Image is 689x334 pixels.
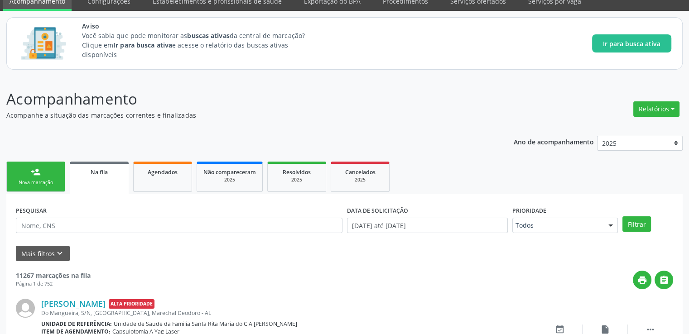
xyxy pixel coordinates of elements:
[659,275,669,285] i: 
[6,110,480,120] p: Acompanhe a situação das marcações correntes e finalizadas
[16,280,91,288] div: Página 1 de 752
[516,221,600,230] span: Todos
[347,204,408,218] label: DATA DE SOLICITAÇÃO
[187,31,229,40] strong: buscas ativas
[16,204,47,218] label: PESQUISAR
[41,309,537,317] div: Do Mangueira, S/N, [GEOGRAPHIC_DATA], Marechal Deodoro - AL
[203,168,256,176] span: Não compareceram
[41,299,106,309] a: [PERSON_NAME]
[6,88,480,110] p: Acompanhamento
[16,271,91,280] strong: 11267 marcações na fila
[512,204,546,218] label: Prioridade
[637,275,647,285] i: print
[31,167,41,177] div: person_add
[345,168,376,176] span: Cancelados
[16,246,70,262] button: Mais filtroskeyboard_arrow_down
[41,320,112,328] b: Unidade de referência:
[109,299,154,309] span: Alta Prioridade
[82,21,322,31] span: Aviso
[18,23,69,64] img: Imagem de CalloutCard
[337,177,383,183] div: 2025
[113,41,172,49] strong: Ir para busca ativa
[347,218,508,233] input: Selecione um intervalo
[16,299,35,318] img: img
[55,248,65,258] i: keyboard_arrow_down
[82,31,322,59] p: Você sabia que pode monitorar as da central de marcação? Clique em e acesse o relatório das busca...
[514,136,594,147] p: Ano de acompanhamento
[633,101,679,117] button: Relatórios
[13,179,58,186] div: Nova marcação
[622,216,651,232] button: Filtrar
[274,177,319,183] div: 2025
[91,168,108,176] span: Na fila
[114,320,297,328] span: Unidade de Saude da Familia Santa Rita Maria do C A [PERSON_NAME]
[603,39,660,48] span: Ir para busca ativa
[283,168,311,176] span: Resolvidos
[655,271,673,289] button: 
[203,177,256,183] div: 2025
[592,34,671,52] button: Ir para busca ativa
[633,271,651,289] button: print
[148,168,178,176] span: Agendados
[16,218,342,233] input: Nome, CNS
